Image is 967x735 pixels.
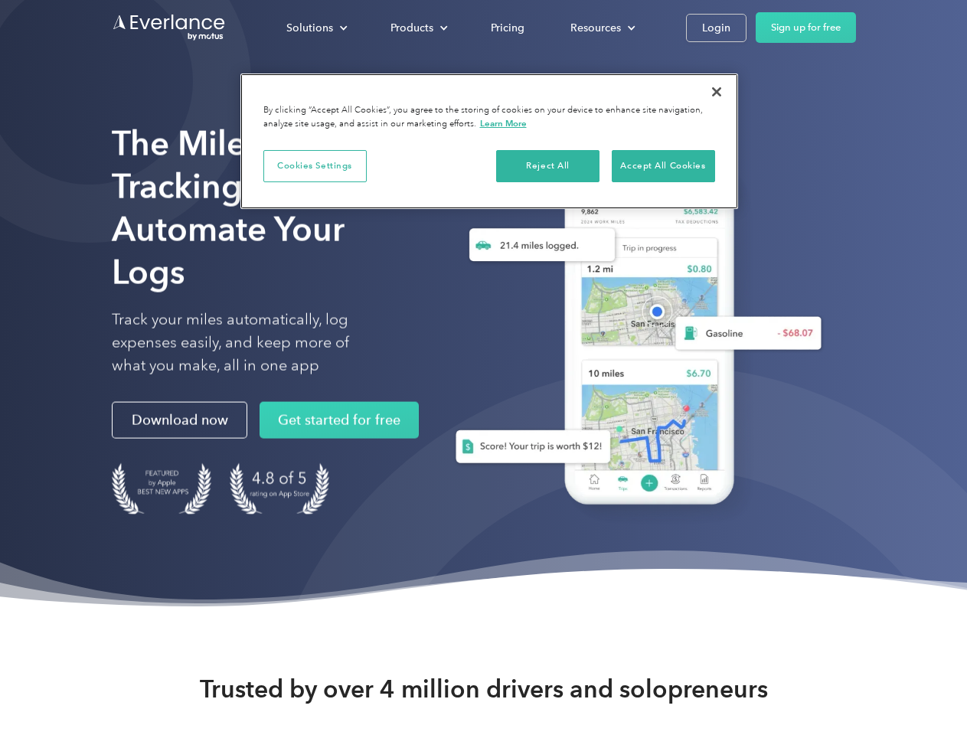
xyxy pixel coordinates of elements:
img: Everlance, mileage tracker app, expense tracking app [431,145,834,528]
a: Get started for free [260,402,419,439]
div: Products [390,18,433,38]
div: Pricing [491,18,524,38]
a: Login [686,14,746,42]
div: Resources [570,18,621,38]
div: Cookie banner [240,73,738,209]
a: More information about your privacy, opens in a new tab [480,118,527,129]
strong: Trusted by over 4 million drivers and solopreneurs [200,674,768,704]
a: Sign up for free [756,12,856,43]
p: Track your miles automatically, log expenses easily, and keep more of what you make, all in one app [112,309,385,377]
a: Download now [112,402,247,439]
div: By clicking “Accept All Cookies”, you agree to the storing of cookies on your device to enhance s... [263,104,715,131]
img: Badge for Featured by Apple Best New Apps [112,463,211,514]
button: Reject All [496,150,599,182]
div: Login [702,18,730,38]
a: Pricing [475,15,540,41]
div: Products [375,15,460,41]
button: Cookies Settings [263,150,367,182]
div: Privacy [240,73,738,209]
div: Solutions [286,18,333,38]
a: Go to homepage [112,13,227,42]
div: Resources [555,15,648,41]
div: Solutions [271,15,360,41]
img: 4.9 out of 5 stars on the app store [230,463,329,514]
button: Accept All Cookies [612,150,715,182]
button: Close [700,75,733,109]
